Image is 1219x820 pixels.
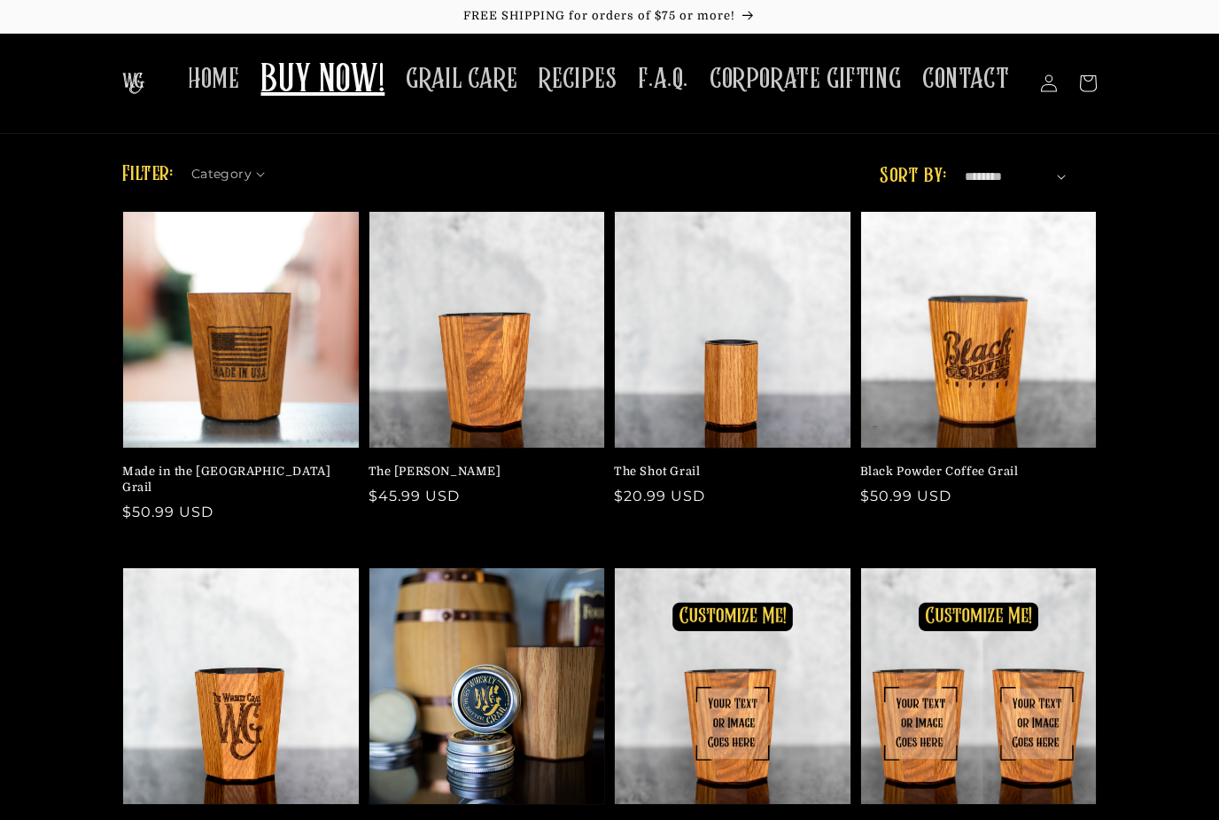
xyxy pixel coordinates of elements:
span: F.A.Q. [638,62,688,97]
span: RECIPES [539,62,617,97]
span: GRAIL CARE [406,62,517,97]
img: The Whiskey Grail [122,73,144,94]
span: Category [191,165,252,184]
a: The [PERSON_NAME] [369,464,595,480]
h2: Filter: [122,159,174,191]
a: Made in the [GEOGRAPHIC_DATA] Grail [122,464,349,496]
span: BUY NOW! [260,57,384,105]
a: CORPORATE GIFTING [699,51,912,107]
span: CONTACT [922,62,1009,97]
a: HOME [177,51,250,107]
label: Sort by: [880,166,946,187]
span: HOME [188,62,239,97]
a: CONTACT [912,51,1020,107]
summary: Category [191,160,276,179]
a: BUY NOW! [250,46,395,116]
a: RECIPES [528,51,627,107]
a: GRAIL CARE [395,51,528,107]
p: FREE SHIPPING for orders of $75 or more! [18,9,1201,24]
a: The Shot Grail [614,464,841,480]
span: CORPORATE GIFTING [710,62,901,97]
a: F.A.Q. [627,51,699,107]
a: Black Powder Coffee Grail [860,464,1087,480]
